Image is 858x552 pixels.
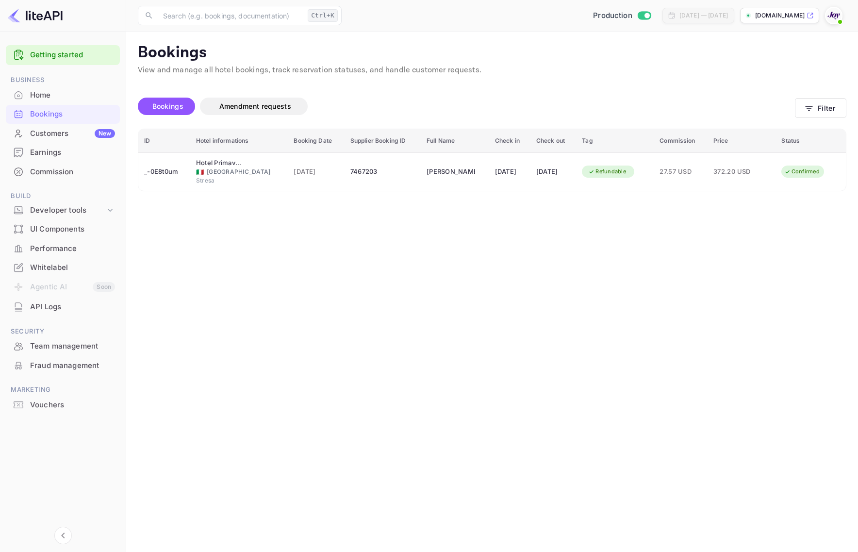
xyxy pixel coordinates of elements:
[6,105,120,124] div: Bookings
[6,396,120,414] a: Vouchers
[6,239,120,257] a: Performance
[576,129,654,153] th: Tag
[778,166,826,178] div: Confirmed
[30,167,115,178] div: Commission
[138,129,190,153] th: ID
[196,167,282,176] div: [GEOGRAPHIC_DATA]
[6,124,120,142] a: CustomersNew
[6,298,120,316] a: API Logs
[826,8,841,23] img: With Joy
[6,337,120,356] div: Team management
[95,129,115,138] div: New
[138,65,846,76] p: View and manage all hotel bookings, track reservation statuses, and handle customer requests.
[288,129,344,153] th: Booking Date
[6,220,120,239] div: UI Components
[6,86,120,104] a: Home
[30,50,115,61] a: Getting started
[30,400,115,411] div: Vouchers
[6,356,120,375] div: Fraud management
[8,8,63,23] img: LiteAPI logo
[30,224,115,235] div: UI Components
[6,298,120,317] div: API Logs
[582,166,632,178] div: Refundable
[345,129,421,153] th: Supplier Booking ID
[138,129,846,191] table: booking table
[30,301,115,313] div: API Logs
[6,105,120,123] a: Bookings
[427,164,475,180] div: Milad Momeni
[152,102,183,110] span: Bookings
[196,158,245,168] div: Hotel Primavera
[219,102,291,110] span: Amendment requests
[660,167,701,177] span: 27.57 USD
[6,326,120,337] span: Security
[157,6,304,25] input: Search (e.g. bookings, documentation)
[421,129,489,153] th: Full Name
[196,169,204,175] span: Italy
[489,129,530,153] th: Check in
[138,43,846,63] p: Bookings
[6,45,120,65] div: Getting started
[350,164,415,180] div: 7467203
[593,10,632,21] span: Production
[30,147,115,158] div: Earnings
[6,356,120,374] a: Fraud management
[6,396,120,415] div: Vouchers
[30,360,115,371] div: Fraud management
[6,337,120,355] a: Team management
[6,143,120,161] a: Earnings
[755,11,805,20] p: [DOMAIN_NAME]
[530,129,576,153] th: Check out
[6,75,120,85] span: Business
[6,191,120,201] span: Build
[30,205,105,216] div: Developer tools
[775,129,846,153] th: Status
[6,163,120,181] a: Commission
[30,90,115,101] div: Home
[6,385,120,395] span: Marketing
[795,98,846,118] button: Filter
[6,124,120,143] div: CustomersNew
[6,143,120,162] div: Earnings
[6,86,120,105] div: Home
[6,239,120,258] div: Performance
[589,10,655,21] div: Switch to Sandbox mode
[54,527,72,544] button: Collapse navigation
[144,164,184,180] div: _-0E8t0um
[679,11,728,20] div: [DATE] — [DATE]
[196,176,282,185] div: Stresa
[308,9,338,22] div: Ctrl+K
[30,341,115,352] div: Team management
[6,220,120,238] a: UI Components
[190,129,288,153] th: Hotel informations
[138,98,795,115] div: account-settings tabs
[30,243,115,254] div: Performance
[294,167,338,177] span: [DATE]
[6,258,120,276] a: Whitelabel
[713,167,762,177] span: 372.20 USD
[654,129,707,153] th: Commission
[708,129,776,153] th: Price
[536,164,570,180] div: [DATE]
[30,262,115,273] div: Whitelabel
[30,128,115,139] div: Customers
[495,164,525,180] div: [DATE]
[6,202,120,219] div: Developer tools
[30,109,115,120] div: Bookings
[6,258,120,277] div: Whitelabel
